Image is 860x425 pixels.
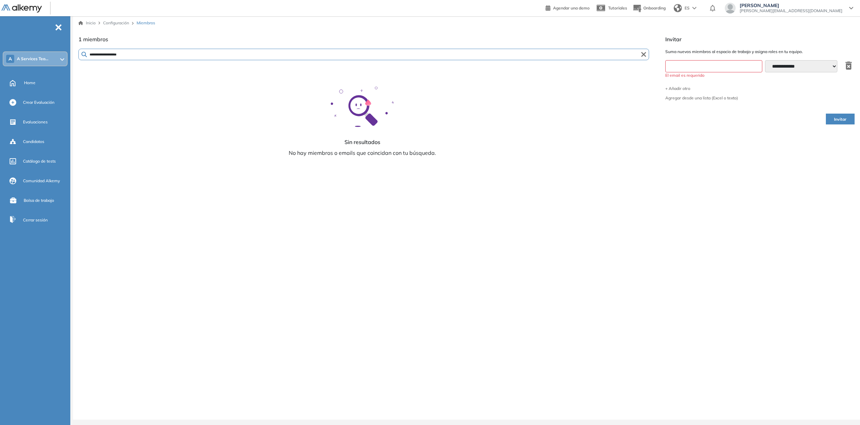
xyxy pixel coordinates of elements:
span: Sin resultados [344,138,380,146]
span: miembros [83,36,108,43]
button: Invitar [826,114,855,124]
span: Miembros [137,20,155,26]
span: Agendar una demo [553,5,590,10]
span: Invitar [834,116,846,123]
span: Configuración [103,20,129,25]
img: Logo [1,4,42,13]
span: Suma nuevos miembros al espacio de trabajo y asigna roles en tu equipo. [665,49,855,55]
span: No hay miembros o emails que coincidan con tu búsqueda. [289,149,436,157]
button: + Añadir otro [665,87,855,91]
img: arrow [692,7,696,9]
div: Agregar desde una lista (Excel o texto) [665,96,738,100]
span: Comunidad Alkemy [23,178,60,184]
span: [PERSON_NAME] [740,3,842,8]
a: Inicio [78,20,96,26]
span: Invitar [665,35,855,43]
span: A Services Tea... [17,56,48,62]
span: Onboarding [643,5,666,10]
span: Home [24,80,35,86]
span: Catálogo de tests [23,158,56,164]
span: 1 [78,36,82,43]
a: Agendar una demo [546,3,590,11]
span: A [8,56,12,62]
span: Tutoriales [608,5,627,10]
span: ES [685,5,690,11]
span: Candidatos [23,139,44,145]
span: Cerrar sesión [23,217,48,223]
span: Crear Evaluación [23,99,54,105]
img: world [674,4,682,12]
span: Bolsa de trabajo [24,197,54,204]
span: El email es requerido [665,72,762,78]
span: Evaluaciones [23,119,48,125]
span: [PERSON_NAME][EMAIL_ADDRESS][DOMAIN_NAME] [740,8,842,14]
button: Onboarding [632,1,666,16]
